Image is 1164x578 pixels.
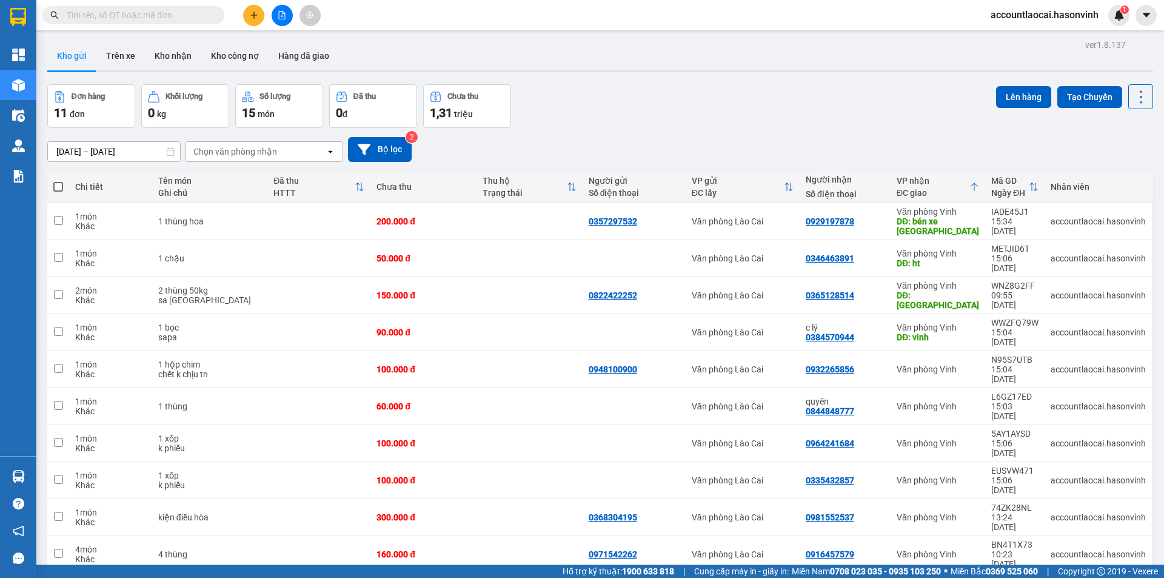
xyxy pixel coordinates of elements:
div: 15:06 [DATE] [991,476,1039,495]
div: 60.000 đ [376,402,470,411]
div: 160.000 đ [376,549,470,559]
div: Văn phòng Vinh [897,281,979,291]
span: caret-down [1141,10,1152,21]
div: Khác [75,295,146,305]
div: accountlaocai.hasonvinh [1051,439,1146,448]
div: Thu hộ [483,176,567,186]
div: Khác [75,517,146,527]
div: 5AY1AYSD [991,429,1039,439]
button: plus [243,5,264,26]
div: accountlaocai.hasonvinh [1051,549,1146,559]
img: warehouse-icon [12,79,25,92]
div: Khối lượng [166,92,202,101]
div: Tên món [158,176,261,186]
div: 2 món [75,286,146,295]
div: Văn phòng Vinh [897,476,979,485]
div: accountlaocai.hasonvinh [1051,402,1146,411]
div: 90.000 đ [376,328,470,337]
div: VP nhận [897,176,969,186]
div: 15:06 [DATE] [991,254,1039,273]
div: Văn phòng Lào Cai [692,217,794,226]
div: 0964241684 [806,439,854,448]
div: Nhân viên [1051,182,1146,192]
div: Khác [75,332,146,342]
div: WNZ8G2FF [991,281,1039,291]
span: copyright [1097,567,1105,576]
div: 1 bọc [158,323,261,332]
div: Văn phòng Vinh [897,249,979,258]
span: món [258,109,275,119]
span: plus [250,11,258,19]
button: Kho công nợ [201,41,269,70]
div: Trạng thái [483,188,567,198]
div: 50.000 đ [376,254,470,263]
span: Cung cấp máy in - giấy in: [694,565,789,578]
div: 1 xốp [158,471,261,480]
div: Chi tiết [75,182,146,192]
span: 15 [242,106,255,120]
th: Toggle SortBy [477,171,583,203]
div: 1 món [75,471,146,480]
button: Đơn hàng11đơn [47,84,135,128]
span: accountlaocai.hasonvinh [981,7,1108,22]
div: 100.000 đ [376,439,470,448]
div: Văn phòng Lào Cai [692,328,794,337]
button: file-add [272,5,293,26]
div: 0384570944 [806,332,854,342]
th: Toggle SortBy [686,171,800,203]
button: Lên hàng [996,86,1051,108]
div: Khác [75,369,146,379]
div: 4 thùng [158,549,261,559]
div: 1 món [75,212,146,221]
div: Văn phòng Lào Cai [692,402,794,411]
sup: 2 [406,131,418,143]
strong: 0369 525 060 [986,566,1038,576]
div: 2 thùng 50kg [158,286,261,295]
div: Chọn văn phòng nhận [193,146,277,158]
div: accountlaocai.hasonvinh [1051,291,1146,300]
div: Văn phòng Vinh [897,365,979,374]
div: Khác [75,258,146,268]
div: 0844848777 [806,406,854,416]
span: Miền Nam [792,565,941,578]
div: Đã thu [273,176,355,186]
div: 200.000 đ [376,217,470,226]
div: 1 món [75,397,146,406]
div: 15:03 [DATE] [991,402,1039,421]
div: quyên [806,397,885,406]
button: aim [299,5,321,26]
span: Hỗ trợ kỹ thuật: [563,565,674,578]
div: IADE45J1 [991,207,1039,217]
span: question-circle [13,498,24,509]
div: 1 món [75,249,146,258]
div: 1 thùng [158,402,261,411]
div: L6GZ17ED [991,392,1039,402]
div: c lý [806,323,885,332]
div: Văn phòng Lào Cai [692,439,794,448]
img: logo-vxr [10,8,26,26]
span: triệu [454,109,473,119]
span: | [1047,565,1049,578]
div: 0368304195 [589,512,637,522]
span: đơn [70,109,85,119]
div: Văn phòng Vinh [897,549,979,559]
span: 1 [1122,5,1126,14]
div: DĐ: vinh [897,332,979,342]
div: Số điện thoại [806,189,885,199]
div: Khác [75,480,146,490]
div: Khác [75,406,146,416]
button: Khối lượng0kg [141,84,229,128]
div: 0981552537 [806,512,854,522]
div: Văn phòng Lào Cai [692,476,794,485]
div: 0335432857 [806,476,854,485]
button: Số lượng15món [235,84,323,128]
img: icon-new-feature [1114,10,1125,21]
span: ⚪️ [944,569,948,574]
div: BN4T1X73 [991,540,1039,549]
div: 100.000 đ [376,476,470,485]
div: 15:06 [DATE] [991,439,1039,458]
div: Văn phòng Lào Cai [692,512,794,522]
div: Chưa thu [376,182,470,192]
button: Kho nhận [145,41,201,70]
div: 09:55 [DATE] [991,291,1039,310]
